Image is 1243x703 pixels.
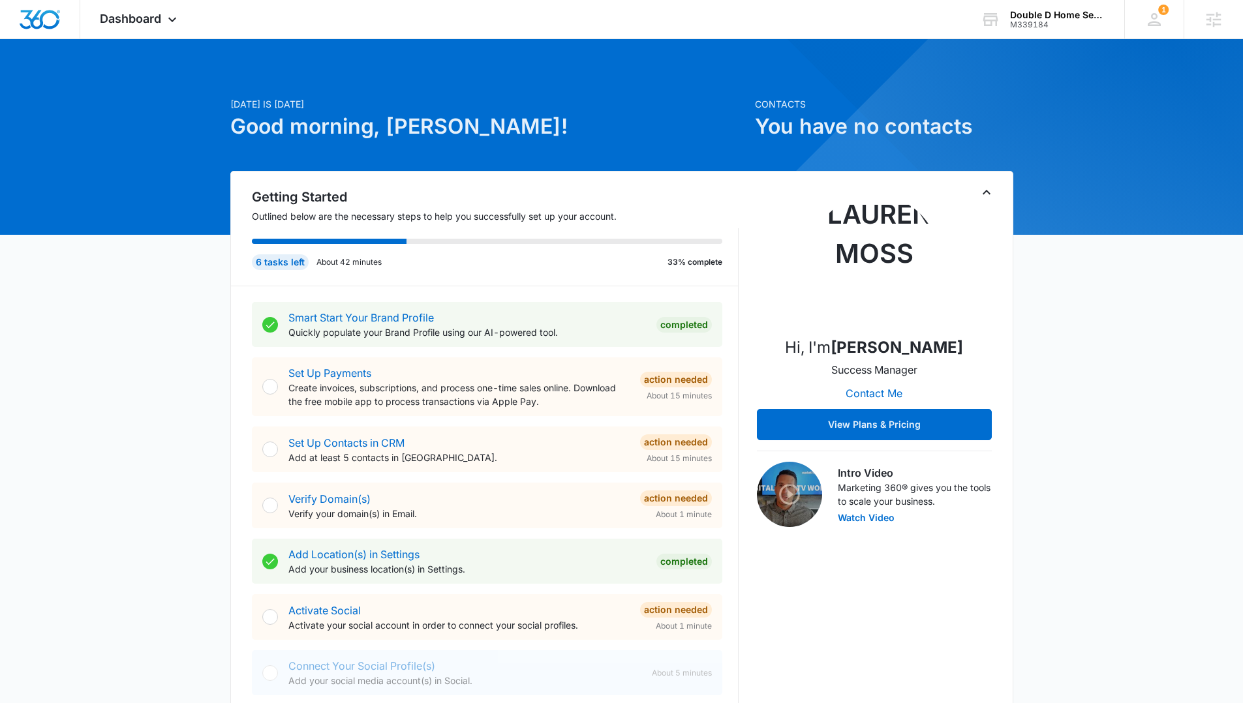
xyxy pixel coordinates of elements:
[1010,20,1105,29] div: account id
[1158,5,1169,15] div: notifications count
[288,548,420,561] a: Add Location(s) in Settings
[647,453,712,464] span: About 15 minutes
[831,362,917,378] p: Success Manager
[252,254,309,270] div: 6 tasks left
[288,604,361,617] a: Activate Social
[757,409,992,440] button: View Plans & Pricing
[252,209,739,223] p: Outlined below are the necessary steps to help you successfully set up your account.
[757,462,822,527] img: Intro Video
[288,381,630,408] p: Create invoices, subscriptions, and process one-time sales online. Download the free mobile app t...
[100,12,161,25] span: Dashboard
[785,336,963,359] p: Hi, I'm
[833,378,915,409] button: Contact Me
[288,562,646,576] p: Add your business location(s) in Settings.
[640,372,712,387] div: Action Needed
[809,195,940,325] img: Lauren Moss
[656,554,712,569] div: Completed
[656,509,712,520] span: About 1 minute
[640,602,712,618] div: Action Needed
[288,311,434,324] a: Smart Start Your Brand Profile
[640,490,712,506] div: Action Needed
[838,481,992,508] p: Marketing 360® gives you the tools to scale your business.
[230,111,747,142] h1: Good morning, [PERSON_NAME]!
[668,256,722,268] p: 33% complete
[838,513,895,522] button: Watch Video
[288,451,630,464] p: Add at least 5 contacts in [GEOGRAPHIC_DATA].
[755,111,1013,142] h1: You have no contacts
[288,674,641,687] p: Add your social media account(s) in Social.
[838,465,992,481] h3: Intro Video
[288,618,630,632] p: Activate your social account in order to connect your social profiles.
[316,256,382,268] p: About 42 minutes
[979,185,994,200] button: Toggle Collapse
[288,325,646,339] p: Quickly populate your Brand Profile using our AI-powered tool.
[288,436,405,449] a: Set Up Contacts in CRM
[1010,10,1105,20] div: account name
[755,97,1013,111] p: Contacts
[647,390,712,402] span: About 15 minutes
[640,434,712,450] div: Action Needed
[831,338,963,357] strong: [PERSON_NAME]
[252,187,739,207] h2: Getting Started
[652,667,712,679] span: About 5 minutes
[230,97,747,111] p: [DATE] is [DATE]
[288,507,630,520] p: Verify your domain(s) in Email.
[656,317,712,333] div: Completed
[288,492,371,505] a: Verify Domain(s)
[656,620,712,632] span: About 1 minute
[288,366,371,380] a: Set Up Payments
[1158,5,1169,15] span: 1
